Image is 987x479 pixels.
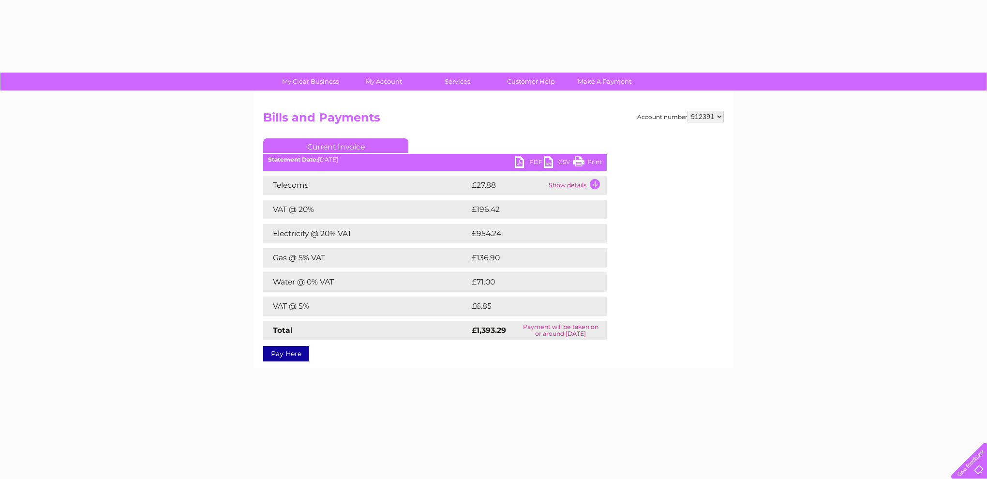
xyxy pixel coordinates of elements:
[469,248,589,268] td: £136.90
[469,200,589,219] td: £196.42
[469,224,590,243] td: £954.24
[469,297,584,316] td: £6.85
[263,200,469,219] td: VAT @ 20%
[263,346,309,361] a: Pay Here
[514,321,607,340] td: Payment will be taken on or around [DATE]
[263,272,469,292] td: Water @ 0% VAT
[268,156,318,163] b: Statement Date:
[263,176,469,195] td: Telecoms
[491,73,571,90] a: Customer Help
[418,73,497,90] a: Services
[263,138,408,153] a: Current Invoice
[270,73,350,90] a: My Clear Business
[573,156,602,170] a: Print
[263,248,469,268] td: Gas @ 5% VAT
[263,297,469,316] td: VAT @ 5%
[515,156,544,170] a: PDF
[263,224,469,243] td: Electricity @ 20% VAT
[273,326,293,335] strong: Total
[344,73,424,90] a: My Account
[263,111,724,129] h2: Bills and Payments
[637,111,724,122] div: Account number
[546,176,607,195] td: Show details
[263,156,607,163] div: [DATE]
[544,156,573,170] a: CSV
[469,176,546,195] td: £27.88
[472,326,506,335] strong: £1,393.29
[565,73,644,90] a: Make A Payment
[469,272,586,292] td: £71.00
